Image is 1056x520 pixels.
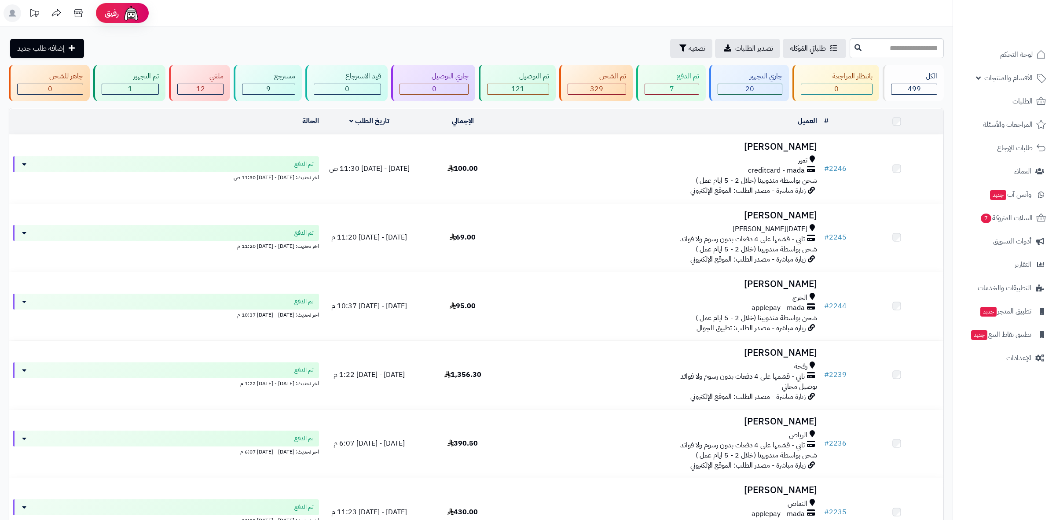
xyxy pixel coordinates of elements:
[13,310,319,319] div: اخر تحديث: [DATE] - [DATE] 10:37 م
[958,184,1051,205] a: وآتس آبجديد
[790,43,826,54] span: طلباتي المُوكلة
[92,65,168,101] a: تم التجهيز 1
[783,39,846,58] a: طلباتي المُوكلة
[447,438,478,449] span: 390.50
[984,72,1033,84] span: الأقسام والمنتجات
[824,301,829,311] span: #
[958,347,1051,369] a: الإعدادات
[513,417,817,427] h3: [PERSON_NAME]
[978,282,1031,294] span: التطبيقات والخدمات
[798,116,817,126] a: العميل
[801,84,873,94] div: 0
[1015,258,1031,271] span: التقارير
[715,39,780,58] a: تصدير الطلبات
[782,381,817,392] span: توصيل مجاني
[748,166,805,176] span: creditcard - mada
[400,84,468,94] div: 0
[389,65,477,101] a: جاري التوصيل 0
[329,163,410,174] span: [DATE] - [DATE] 11:30 ص
[680,234,805,244] span: تابي - قسّمها على 4 دفعات بدون رسوم ولا فوائد
[824,116,829,126] a: #
[488,84,549,94] div: 121
[696,313,817,323] span: شحن بواسطة مندوبينا (خلال 2 - 5 ايام عمل )
[958,301,1051,322] a: تطبيق المتجرجديد
[881,65,946,101] a: الكل499
[824,163,829,174] span: #
[304,65,390,101] a: قيد الاسترجاع 0
[10,39,84,58] a: إضافة طلب جديد
[908,84,921,94] span: 499
[513,485,817,495] h3: [PERSON_NAME]
[680,372,805,382] span: تابي - قسّمها على 4 دفعات بدون رسوم ولا فوائد
[294,297,314,306] span: تم الدفع
[690,185,806,196] span: زيارة مباشرة - مصدر الطلب: الموقع الإلكتروني
[981,214,991,223] span: 7
[1014,165,1031,177] span: العملاء
[178,84,223,94] div: 12
[718,71,782,81] div: جاري التجهيز
[102,71,159,81] div: تم التجهيز
[128,84,132,94] span: 1
[824,369,829,380] span: #
[18,84,83,94] div: 0
[824,163,847,174] a: #2246
[680,440,805,450] span: تابي - قسّمها على 4 دفعات بدون رسوم ولا فوائد
[997,142,1033,154] span: طلبات الإرجاع
[690,460,806,471] span: زيارة مباشرة - مصدر الطلب: الموقع الإلكتروني
[970,328,1031,341] span: تطبيق نقاط البيع
[511,84,524,94] span: 121
[958,324,1051,345] a: تطبيق نقاط البيعجديد
[232,65,304,101] a: مسترجع 9
[791,65,881,101] a: بانتظار المراجعة 0
[958,231,1051,252] a: أدوات التسويق
[980,212,1033,224] span: السلات المتروكة
[568,71,627,81] div: تم الشحن
[513,210,817,221] h3: [PERSON_NAME]
[958,91,1051,112] a: الطلبات
[167,65,232,101] a: ملغي 12
[824,369,847,380] a: #2239
[122,4,140,22] img: ai-face.png
[266,84,271,94] span: 9
[733,224,807,234] span: [DATE][PERSON_NAME]
[314,71,381,81] div: قيد الاسترجاع
[696,175,817,186] span: شحن بواسطة مندوبينا (خلال 2 - 5 ايام عمل )
[958,207,1051,229] a: السلات المتروكة7
[447,163,478,174] span: 100.00
[696,450,817,461] span: شحن بواسطة مندوبينا (خلال 2 - 5 ايام عمل )
[788,499,807,509] span: النماص
[7,65,92,101] a: جاهز للشحن 0
[13,172,319,181] div: اخر تحديث: [DATE] - [DATE] 11:30 ص
[334,369,405,380] span: [DATE] - [DATE] 1:22 م
[696,244,817,254] span: شحن بواسطة مندوبينا (خلال 2 - 5 ايام عمل )
[331,232,407,243] span: [DATE] - [DATE] 11:20 م
[824,232,829,243] span: #
[13,378,319,387] div: اخر تحديث: [DATE] - [DATE] 1:22 م
[789,430,807,440] span: الرياض
[1000,48,1033,61] span: لوحة التحكم
[513,348,817,358] h3: [PERSON_NAME]
[294,366,314,375] span: تم الدفع
[294,434,314,443] span: تم الدفع
[590,84,603,94] span: 329
[834,84,839,94] span: 0
[958,114,1051,135] a: المراجعات والأسئلة
[979,305,1031,317] span: تطبيق المتجر
[990,190,1006,200] span: جديد
[697,323,806,333] span: زيارة مباشرة - مصدر الطلب: تطبيق الجوال
[824,438,829,449] span: #
[980,307,997,317] span: جديد
[645,71,699,81] div: تم الدفع
[708,65,791,101] a: جاري التجهيز 20
[513,279,817,289] h3: [PERSON_NAME]
[983,118,1033,131] span: المراجعات والأسئلة
[349,116,389,126] a: تاريخ الطلب
[314,84,381,94] div: 0
[996,24,1048,42] img: logo-2.png
[331,301,407,311] span: [DATE] - [DATE] 10:37 م
[447,507,478,517] span: 430.00
[294,503,314,512] span: تم الدفع
[345,84,349,94] span: 0
[824,301,847,311] a: #2244
[105,8,119,18] span: رفيق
